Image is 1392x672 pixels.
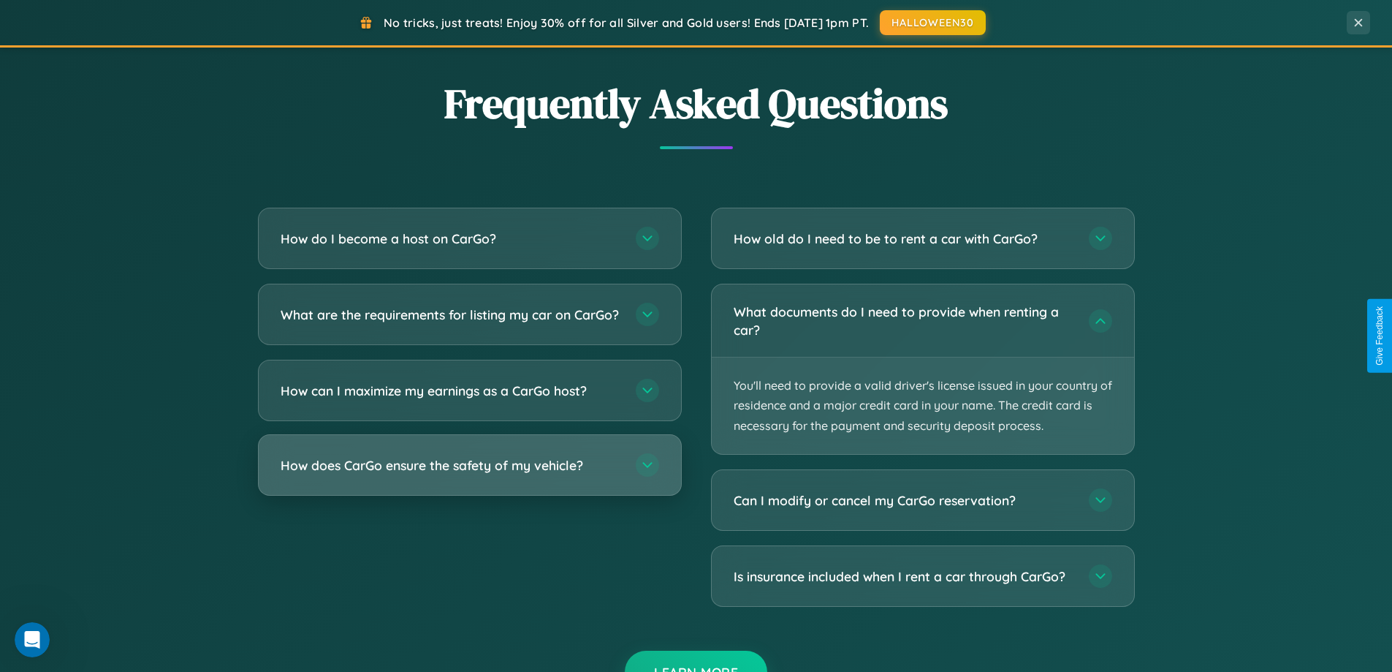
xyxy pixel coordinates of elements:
[734,303,1074,339] h3: What documents do I need to provide when renting a car?
[281,456,621,475] h3: How does CarGo ensure the safety of my vehicle?
[281,306,621,324] h3: What are the requirements for listing my car on CarGo?
[734,491,1074,510] h3: Can I modify or cancel my CarGo reservation?
[15,622,50,657] iframe: Intercom live chat
[734,230,1074,248] h3: How old do I need to be to rent a car with CarGo?
[712,358,1134,454] p: You'll need to provide a valid driver's license issued in your country of residence and a major c...
[1374,306,1385,366] div: Give Feedback
[281,382,621,400] h3: How can I maximize my earnings as a CarGo host?
[281,230,621,248] h3: How do I become a host on CarGo?
[880,10,986,35] button: HALLOWEEN30
[384,15,869,30] span: No tricks, just treats! Enjoy 30% off for all Silver and Gold users! Ends [DATE] 1pm PT.
[258,75,1135,132] h2: Frequently Asked Questions
[734,567,1074,586] h3: Is insurance included when I rent a car through CarGo?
